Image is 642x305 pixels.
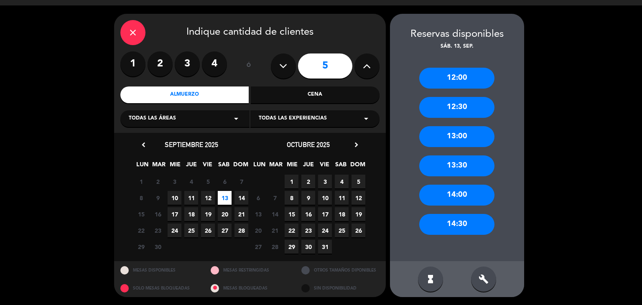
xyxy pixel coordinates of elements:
[218,175,232,188] span: 6
[134,240,148,254] span: 29
[175,51,200,76] label: 3
[318,175,332,188] span: 3
[184,160,198,173] span: JUE
[231,114,241,124] i: arrow_drop_down
[419,155,494,176] div: 13:30
[134,175,148,188] span: 1
[114,261,205,279] div: MESAS DISPONIBLES
[201,207,215,221] span: 19
[233,160,247,173] span: DOM
[390,26,524,43] div: Reservas disponibles
[318,207,332,221] span: 17
[134,207,148,221] span: 15
[285,175,298,188] span: 1
[301,240,315,254] span: 30
[202,51,227,76] label: 4
[352,175,365,188] span: 5
[335,191,349,205] span: 11
[295,261,386,279] div: OTROS TAMAÑOS DIPONIBLES
[204,279,295,297] div: MESAS BLOQUEADAS
[285,191,298,205] span: 8
[129,114,176,123] span: Todas las áreas
[301,224,315,237] span: 23
[218,207,232,221] span: 20
[361,114,371,124] i: arrow_drop_down
[168,207,181,221] span: 17
[295,279,386,297] div: SIN DISPONIBILIDAD
[268,207,282,221] span: 14
[134,191,148,205] span: 8
[268,224,282,237] span: 21
[165,140,218,149] span: septiembre 2025
[419,97,494,118] div: 12:30
[334,160,348,173] span: SAB
[218,191,232,205] span: 13
[120,51,145,76] label: 1
[269,160,283,173] span: MAR
[151,224,165,237] span: 23
[390,43,524,51] div: sáb. 13, sep.
[114,279,205,297] div: SOLO MESAS BLOQUEADAS
[479,274,489,284] i: build
[168,191,181,205] span: 10
[252,160,266,173] span: LUN
[251,224,265,237] span: 20
[201,191,215,205] span: 12
[128,28,138,38] i: close
[151,175,165,188] span: 2
[120,86,249,103] div: Almuerzo
[335,175,349,188] span: 4
[201,224,215,237] span: 26
[352,224,365,237] span: 26
[301,191,315,205] span: 9
[151,240,165,254] span: 30
[201,160,214,173] span: VIE
[287,140,330,149] span: octubre 2025
[352,191,365,205] span: 12
[259,114,327,123] span: Todas las experiencias
[251,207,265,221] span: 13
[425,274,436,284] i: hourglass_full
[335,224,349,237] span: 25
[204,261,295,279] div: MESAS RESTRINGIDAS
[352,140,361,149] i: chevron_right
[168,160,182,173] span: MIE
[184,207,198,221] span: 18
[234,207,248,221] span: 21
[152,160,166,173] span: MAR
[301,175,315,188] span: 2
[234,175,248,188] span: 7
[419,126,494,147] div: 13:00
[151,191,165,205] span: 9
[251,191,265,205] span: 6
[268,240,282,254] span: 28
[134,224,148,237] span: 22
[419,185,494,206] div: 14:00
[251,86,380,103] div: Cena
[285,160,299,173] span: MIE
[285,224,298,237] span: 22
[218,224,232,237] span: 27
[285,207,298,221] span: 15
[318,160,331,173] span: VIE
[168,224,181,237] span: 24
[350,160,364,173] span: DOM
[419,214,494,235] div: 14:30
[251,240,265,254] span: 27
[168,175,181,188] span: 3
[139,140,148,149] i: chevron_left
[301,207,315,221] span: 16
[285,240,298,254] span: 29
[151,207,165,221] span: 16
[135,160,149,173] span: LUN
[184,175,198,188] span: 4
[234,224,248,237] span: 28
[184,224,198,237] span: 25
[234,191,248,205] span: 14
[318,240,332,254] span: 31
[148,51,173,76] label: 2
[301,160,315,173] span: JUE
[217,160,231,173] span: SAB
[268,191,282,205] span: 7
[235,51,262,81] div: ó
